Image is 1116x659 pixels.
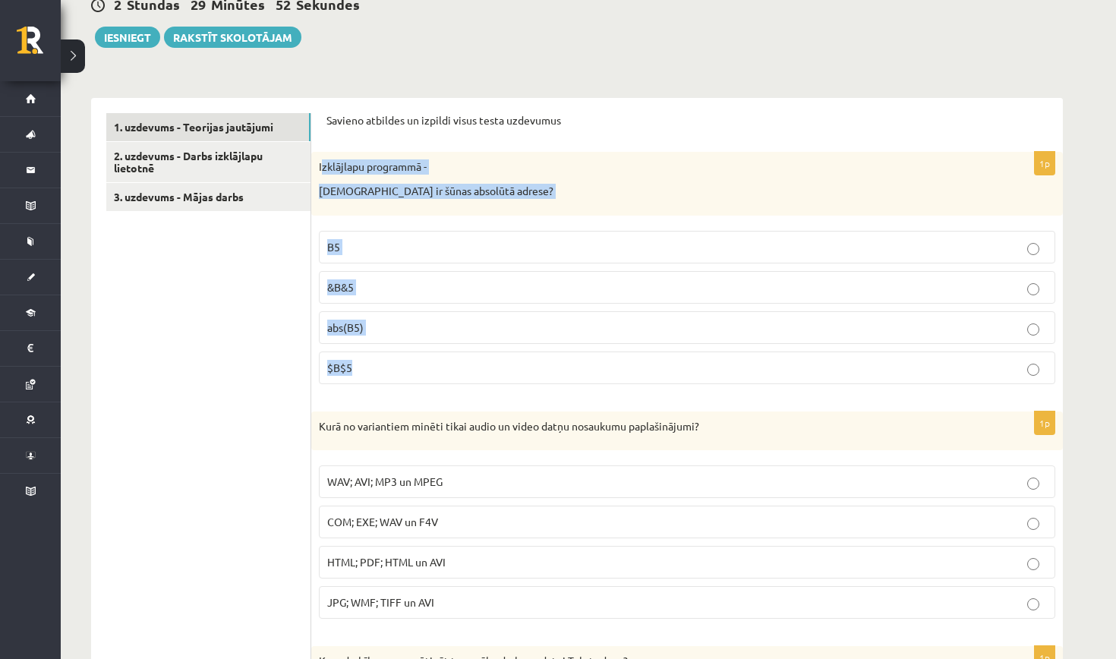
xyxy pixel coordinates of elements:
span: B5 [327,240,340,254]
p: 1p [1034,411,1055,435]
p: Kurā no variantiem minēti tikai audio un video datņu nosaukumu paplašinājumi? [319,419,979,434]
span: WAV; AVI; MP3 un MPEG [327,475,443,488]
span: HTML; PDF; HTML un AVI [327,555,446,569]
span: JPG; WMF; TIFF un AVI [327,595,434,609]
input: B5 [1027,243,1039,255]
a: 1. uzdevums - Teorijas jautājumi [106,113,311,141]
p: Izklājlapu programmā - [319,159,979,175]
a: Rīgas 1. Tālmācības vidusskola [17,27,61,65]
input: WAV; AVI; MP3 un MPEG [1027,478,1039,490]
a: 3. uzdevums - Mājas darbs [106,183,311,211]
input: HTML; PDF; HTML un AVI [1027,558,1039,570]
input: &B&5 [1027,283,1039,295]
p: Savieno atbildes un izpildi visus testa uzdevumus [326,113,1048,128]
span: &B&5 [327,280,354,294]
p: 1p [1034,151,1055,175]
a: 2. uzdevums - Darbs izklājlapu lietotnē [106,142,311,183]
p: [DEMOGRAPHIC_DATA] ir šūnas absolūtā adrese? [319,184,979,199]
span: abs(B5) [327,320,364,334]
span: $B$5 [327,361,352,374]
input: abs(B5) [1027,323,1039,336]
span: COM; EXE; WAV un F4V [327,515,438,528]
a: Rakstīt skolotājam [164,27,301,48]
input: COM; EXE; WAV un F4V [1027,518,1039,530]
input: $B$5 [1027,364,1039,376]
input: JPG; WMF; TIFF un AVI [1027,598,1039,610]
button: Iesniegt [95,27,160,48]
